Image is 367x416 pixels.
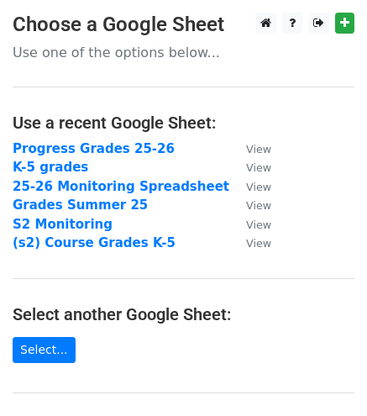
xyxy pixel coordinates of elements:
a: Grades Summer 25 [13,197,148,213]
p: Use one of the options below... [13,44,354,61]
a: View [229,217,271,232]
small: View [246,161,271,174]
small: View [246,199,271,212]
h4: Select another Google Sheet: [13,304,354,324]
a: K-5 grades [13,160,88,175]
a: (s2) Course Grades K-5 [13,235,176,250]
small: View [246,181,271,193]
a: Select... [13,337,76,363]
small: View [246,143,271,155]
a: View [229,141,271,156]
a: View [229,179,271,194]
h3: Choose a Google Sheet [13,13,354,37]
h4: Use a recent Google Sheet: [13,113,354,133]
small: View [246,237,271,250]
a: View [229,197,271,213]
a: View [229,235,271,250]
a: 25-26 Monitoring Spreadsheet [13,179,229,194]
a: Progress Grades 25-26 [13,141,175,156]
a: S2 Monitoring [13,217,113,232]
a: View [229,160,271,175]
small: View [246,219,271,231]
